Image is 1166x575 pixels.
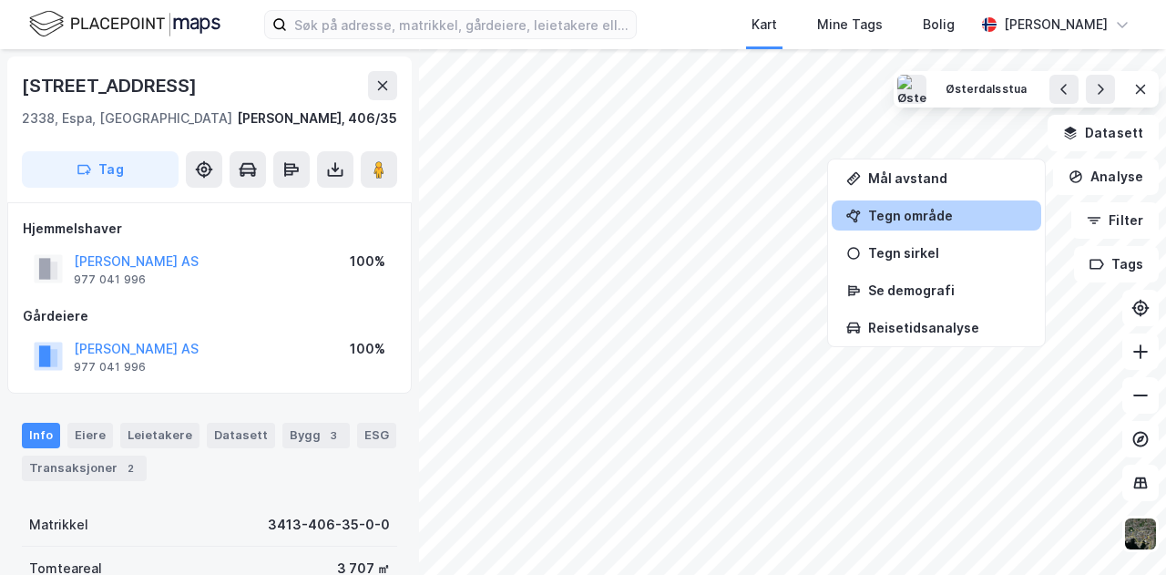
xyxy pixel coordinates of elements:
[1071,202,1159,239] button: Filter
[324,426,343,445] div: 3
[74,360,146,375] div: 977 041 996
[22,423,60,448] div: Info
[817,14,883,36] div: Mine Tags
[22,108,232,129] div: 2338, Espa, [GEOGRAPHIC_DATA]
[350,251,385,272] div: 100%
[207,423,275,448] div: Datasett
[1074,246,1159,282] button: Tags
[74,272,146,287] div: 977 041 996
[752,14,777,36] div: Kart
[22,151,179,188] button: Tag
[357,423,396,448] div: ESG
[22,456,147,481] div: Transaksjoner
[934,75,1038,104] button: Østerdalsstua
[897,75,926,104] img: Østerdalsstua
[1075,488,1166,575] iframe: Chat Widget
[237,108,397,129] div: [PERSON_NAME], 406/35
[1004,14,1108,36] div: [PERSON_NAME]
[868,320,1027,335] div: Reisetidsanalyse
[923,14,955,36] div: Bolig
[23,305,396,327] div: Gårdeiere
[1075,488,1166,575] div: Kontrollprogram for chat
[120,423,199,448] div: Leietakere
[282,423,350,448] div: Bygg
[1053,159,1159,195] button: Analyse
[268,514,390,536] div: 3413-406-35-0-0
[946,82,1027,98] div: Østerdalsstua
[29,514,88,536] div: Matrikkel
[1048,115,1159,151] button: Datasett
[350,338,385,360] div: 100%
[23,218,396,240] div: Hjemmelshaver
[67,423,113,448] div: Eiere
[868,245,1027,261] div: Tegn sirkel
[868,170,1027,186] div: Mål avstand
[22,71,200,100] div: [STREET_ADDRESS]
[868,208,1027,223] div: Tegn område
[29,8,220,40] img: logo.f888ab2527a4732fd821a326f86c7f29.svg
[868,282,1027,298] div: Se demografi
[121,459,139,477] div: 2
[287,11,636,38] input: Søk på adresse, matrikkel, gårdeiere, leietakere eller personer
